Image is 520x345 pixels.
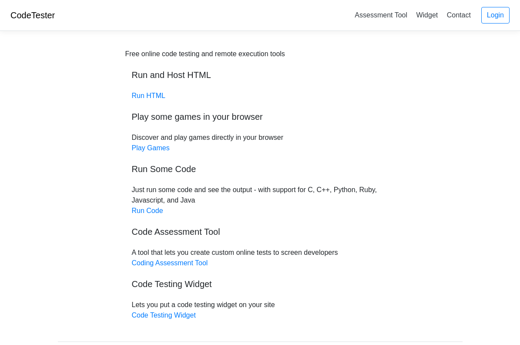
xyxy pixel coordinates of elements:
[125,49,285,59] div: Free online code testing and remote execution tools
[132,227,389,237] h5: Code Assessment Tool
[125,49,395,321] div: Discover and play games directly in your browser Just run some code and see the output - with sup...
[132,144,170,152] a: Play Games
[443,8,474,22] a: Contact
[132,70,389,80] h5: Run and Host HTML
[132,311,196,319] a: Code Testing Widget
[481,7,510,24] a: Login
[10,10,55,20] a: CodeTester
[413,8,441,22] a: Widget
[351,8,411,22] a: Assessment Tool
[132,112,389,122] h5: Play some games in your browser
[132,259,208,267] a: Coding Assessment Tool
[132,164,389,174] h5: Run Some Code
[132,207,163,214] a: Run Code
[132,279,389,289] h5: Code Testing Widget
[132,92,165,99] a: Run HTML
